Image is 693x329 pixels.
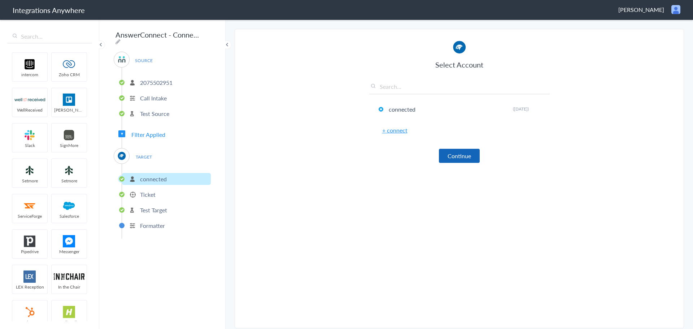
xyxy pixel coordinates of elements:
[369,82,550,94] input: Search...
[14,58,45,70] img: intercom-logo.svg
[140,190,156,199] p: Ticket
[52,319,87,325] span: HelloSells
[54,58,84,70] img: zoho-logo.svg
[12,213,47,219] span: ServiceForge
[54,200,84,212] img: salesforce-logo.svg
[52,248,87,255] span: Messenger
[12,142,47,148] span: Slack
[14,270,45,283] img: lex-app-logo.svg
[382,126,407,134] a: + connect
[14,235,45,247] img: pipedrive.png
[452,40,467,54] img: connectwise.png
[54,270,84,283] img: inch-logo.svg
[140,109,169,118] p: Test Source
[14,94,45,106] img: wr-logo.svg
[14,129,45,141] img: slack-logo.svg
[12,248,47,255] span: Pipedrive
[52,142,87,148] span: SignMore
[12,284,47,290] span: LEX Reception
[130,56,157,65] span: SOURCE
[52,72,87,78] span: Zoho CRM
[12,107,47,113] span: WellReceived
[513,106,529,112] span: ([DATE])
[618,5,664,14] span: [PERSON_NAME]
[7,30,92,43] input: Search...
[140,221,165,230] p: Formatter
[14,200,45,212] img: serviceforge-icon.png
[117,55,126,64] img: answerconnect-logo.svg
[54,164,84,177] img: setmoreNew.jpg
[117,151,126,160] img: connectwise.png
[52,284,87,290] span: In the Chair
[131,130,165,139] span: Filter Applied
[439,149,480,163] button: Continue
[12,72,47,78] span: intercom
[54,306,84,318] img: hs-app-logo.svg
[130,152,157,162] span: TARGET
[13,5,85,15] h1: Integrations Anywhere
[140,206,167,214] p: Test Target
[52,178,87,184] span: Setmore
[54,94,84,106] img: trello.png
[140,78,173,87] p: 2075502951
[54,235,84,247] img: FBM.png
[54,129,84,141] img: signmore-logo.png
[671,5,680,14] img: user.png
[14,306,45,318] img: hubspot-logo.svg
[369,60,550,70] h3: Select Account
[12,319,47,325] span: HubSpot
[12,178,47,184] span: Setmore
[52,107,87,113] span: [PERSON_NAME]
[14,164,45,177] img: setmoreNew.jpg
[140,94,167,102] p: Call Intake
[140,175,167,183] p: connected
[52,213,87,219] span: Salesforce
